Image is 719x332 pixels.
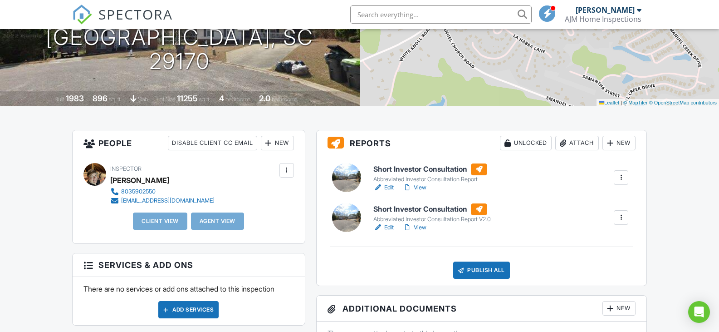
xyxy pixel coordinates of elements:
div: Abbreviated Investor Consultation Report V2.0 [373,216,491,223]
h6: Short Investor Consultation [373,164,487,175]
h1: [STREET_ADDRESS] [GEOGRAPHIC_DATA], SC 29170 [15,1,345,73]
span: bedrooms [225,96,250,103]
div: Add Services [158,301,219,318]
div: Attach [555,136,599,150]
span: Lot Size [157,96,176,103]
span: Built [54,96,64,103]
div: 896 [93,94,108,103]
div: [PERSON_NAME] [576,5,635,15]
h3: People [73,130,305,156]
a: 8035902550 [110,187,215,196]
div: [EMAIL_ADDRESS][DOMAIN_NAME] [121,197,215,204]
div: There are no services or add ons attached to this inspection [73,277,305,325]
div: Publish All [453,262,510,279]
div: New [602,301,636,316]
span: SPECTORA [98,5,173,24]
span: Inspector [110,165,142,172]
a: Short Investor Consultation Abbreviated Investor Consultation Report V2.0 [373,203,491,223]
h3: Reports [317,130,647,156]
span: sq. ft. [109,96,122,103]
a: Edit [373,223,394,232]
a: View [403,223,426,232]
div: New [602,136,636,150]
span: sq.ft. [199,96,210,103]
h6: Short Investor Consultation [373,203,491,215]
div: Unlocked [500,136,552,150]
h3: Additional Documents [317,296,647,322]
div: 2.0 [259,94,270,103]
div: New [261,136,294,150]
a: © MapTiler [623,100,648,105]
img: The Best Home Inspection Software - Spectora [72,5,92,25]
h3: Services & Add ons [73,253,305,277]
a: SPECTORA [72,12,173,31]
div: 4 [219,94,224,103]
a: View [403,183,426,192]
a: Leaflet [599,100,619,105]
div: AJM Home Inspections [565,15,641,24]
span: bathrooms [272,96,298,103]
span: slab [138,96,148,103]
a: Edit [373,183,394,192]
div: 1983 [66,94,84,103]
div: Open Intercom Messenger [688,301,710,323]
div: 8035902550 [121,188,156,195]
a: [EMAIL_ADDRESS][DOMAIN_NAME] [110,196,215,205]
span: | [621,100,622,105]
div: Abbreviated Investor Consultation Report [373,176,487,183]
div: 11255 [177,94,198,103]
a: Short Investor Consultation Abbreviated Investor Consultation Report [373,164,487,183]
div: [PERSON_NAME] [110,173,169,187]
input: Search everything... [350,5,532,24]
a: © OpenStreetMap contributors [649,100,717,105]
div: Disable Client CC Email [168,136,257,150]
